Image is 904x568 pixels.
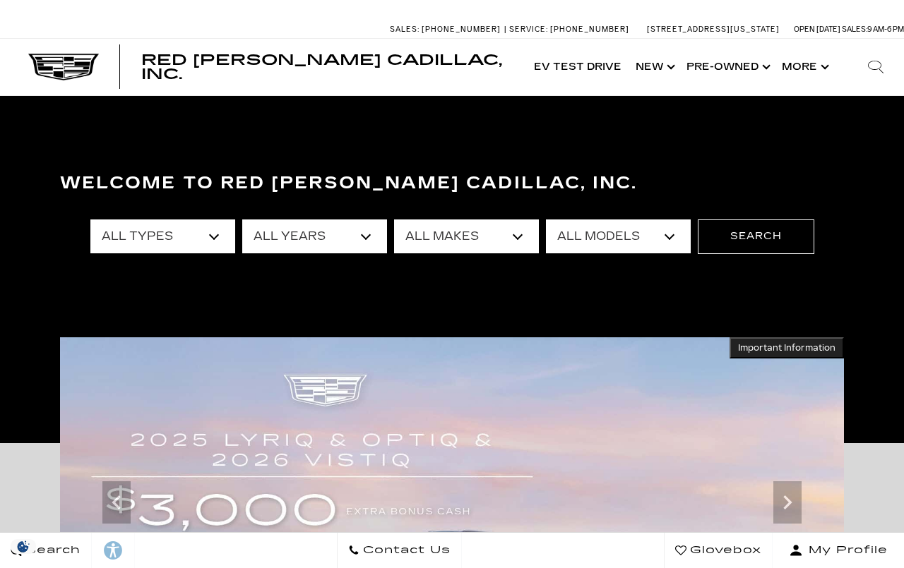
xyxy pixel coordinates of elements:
img: Opt-Out Icon [7,539,40,554]
a: Glovebox [664,533,773,568]
span: [PHONE_NUMBER] [422,25,501,34]
a: [STREET_ADDRESS][US_STATE] [647,25,780,34]
span: [PHONE_NUMBER] [550,25,629,34]
span: Search [22,540,81,560]
span: Open [DATE] [794,25,840,34]
button: Open user profile menu [773,533,904,568]
h3: Welcome to Red [PERSON_NAME] Cadillac, Inc. [60,169,844,198]
select: Filter by model [546,219,691,253]
button: Search [698,219,814,253]
button: More [775,39,833,95]
button: Important Information [730,337,844,358]
a: Contact Us [337,533,462,568]
span: My Profile [803,540,888,560]
a: New [629,39,679,95]
span: Important Information [738,342,835,354]
a: Pre-Owned [679,39,775,95]
a: Sales: [PHONE_NUMBER] [390,25,504,33]
span: Service: [509,25,548,34]
a: EV Test Drive [527,39,629,95]
span: Glovebox [686,540,761,560]
div: Next [773,481,802,524]
span: Sales: [842,25,867,34]
select: Filter by make [394,219,539,253]
a: Service: [PHONE_NUMBER] [504,25,633,33]
select: Filter by type [90,219,235,253]
img: Cadillac Dark Logo with Cadillac White Text [28,54,99,80]
span: Red [PERSON_NAME] Cadillac, Inc. [141,52,502,83]
a: Red [PERSON_NAME] Cadillac, Inc. [141,53,513,81]
span: Contact Us [359,540,451,560]
div: Previous [102,481,131,524]
select: Filter by year [242,219,387,253]
span: 9 AM-6 PM [867,25,904,34]
section: Click to Open Cookie Consent Modal [7,539,40,554]
span: Sales: [390,25,420,34]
